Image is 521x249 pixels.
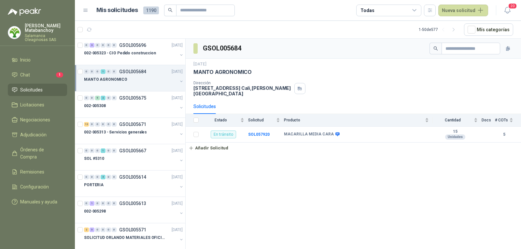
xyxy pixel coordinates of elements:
[119,96,146,100] p: GSOL005675
[172,148,183,154] p: [DATE]
[495,118,508,122] span: # COTs
[172,227,183,233] p: [DATE]
[119,69,146,74] p: GSOL005684
[84,200,184,220] a: 0 1 0 0 0 0 GSOL005613[DATE] 002-005298
[84,182,104,188] p: PORTERIA
[8,99,67,111] a: Licitaciones
[211,131,236,138] div: En tránsito
[284,114,433,127] th: Producto
[501,5,513,16] button: 20
[20,198,57,205] span: Manuales y ayuda
[119,148,146,153] p: GSOL005667
[84,201,89,206] div: 0
[438,5,488,16] button: Nueva solicitud
[433,114,482,127] th: Cantidad
[360,7,374,14] div: Todas
[193,61,206,67] p: [DATE]
[101,228,106,232] div: 0
[95,201,100,206] div: 0
[101,175,106,179] div: 4
[20,101,44,108] span: Licitaciones
[25,23,67,33] p: [PERSON_NAME] Matabanchoy
[193,103,216,110] div: Solicitudes
[482,114,495,127] th: Docs
[445,134,465,140] div: Unidades
[90,148,94,153] div: 0
[101,201,106,206] div: 0
[84,122,89,127] div: 13
[8,144,67,163] a: Órdenes de Compra
[84,148,89,153] div: 0
[101,43,106,48] div: 0
[90,69,94,74] div: 0
[101,148,106,153] div: 1
[56,72,63,77] span: 1
[193,81,292,85] p: Dirección
[203,43,242,53] h3: GSOL005684
[119,175,146,179] p: GSOL005614
[90,201,94,206] div: 1
[112,96,117,100] div: 0
[8,129,67,141] a: Adjudicación
[284,132,334,137] b: MACARILLA MEDIA CARA
[112,69,117,74] div: 0
[84,50,156,56] p: 002-005323 - CIO Pedido construccion
[433,118,472,122] span: Cantidad
[112,175,117,179] div: 0
[143,7,159,14] span: 1190
[20,71,30,78] span: Chat
[95,228,100,232] div: 0
[464,23,513,36] button: Mís categorías
[20,131,47,138] span: Adjudicación
[193,85,292,96] p: [STREET_ADDRESS] Cali , [PERSON_NAME][GEOGRAPHIC_DATA]
[84,43,89,48] div: 0
[119,201,146,206] p: GSOL005613
[248,114,284,127] th: Solicitud
[186,143,521,154] a: Añadir Solicitud
[84,68,184,89] a: 0 0 0 1 0 0 GSOL005684[DATE] MANTO AGRONOMICO
[8,196,67,208] a: Manuales y ayuda
[8,181,67,193] a: Configuración
[84,103,106,109] p: 002-005308
[84,94,184,115] a: 0 0 5 2 0 0 GSOL005675[DATE] 002-005308
[96,6,138,15] h1: Mis solicitudes
[112,43,117,48] div: 0
[84,76,127,83] p: MANTO AGRONOMICO
[248,118,275,122] span: Solicitud
[495,131,513,138] b: 5
[193,69,252,76] p: MANTO AGRONOMICO
[106,69,111,74] div: 0
[95,69,100,74] div: 0
[106,122,111,127] div: 0
[84,147,184,168] a: 0 0 0 1 0 0 GSOL005667[DATE] SOL #5310
[8,54,67,66] a: Inicio
[20,183,49,190] span: Configuración
[95,175,100,179] div: 0
[20,86,43,93] span: Solicitudes
[119,43,146,48] p: GSOL005696
[8,69,67,81] a: Chat1
[112,148,117,153] div: 0
[433,129,478,134] b: 15
[168,8,173,12] span: search
[433,46,438,51] span: search
[95,43,100,48] div: 0
[84,156,104,162] p: SOL #5310
[172,95,183,101] p: [DATE]
[84,41,184,62] a: 0 3 0 0 0 0 GSOL005696[DATE] 002-005323 - CIO Pedido construccion
[95,122,100,127] div: 0
[172,121,183,128] p: [DATE]
[8,8,41,16] img: Logo peakr
[8,114,67,126] a: Negociaciones
[172,69,183,75] p: [DATE]
[495,114,521,127] th: # COTs
[248,132,270,137] a: SOL057920
[90,122,94,127] div: 0
[90,175,94,179] div: 0
[84,228,89,232] div: 2
[84,226,184,247] a: 2 5 0 0 0 0 GSOL005571[DATE] SOLICITUD ORLANDO MATERIALES OFICINA - CALI
[101,122,106,127] div: 0
[119,228,146,232] p: GSOL005571
[8,84,67,96] a: Solicitudes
